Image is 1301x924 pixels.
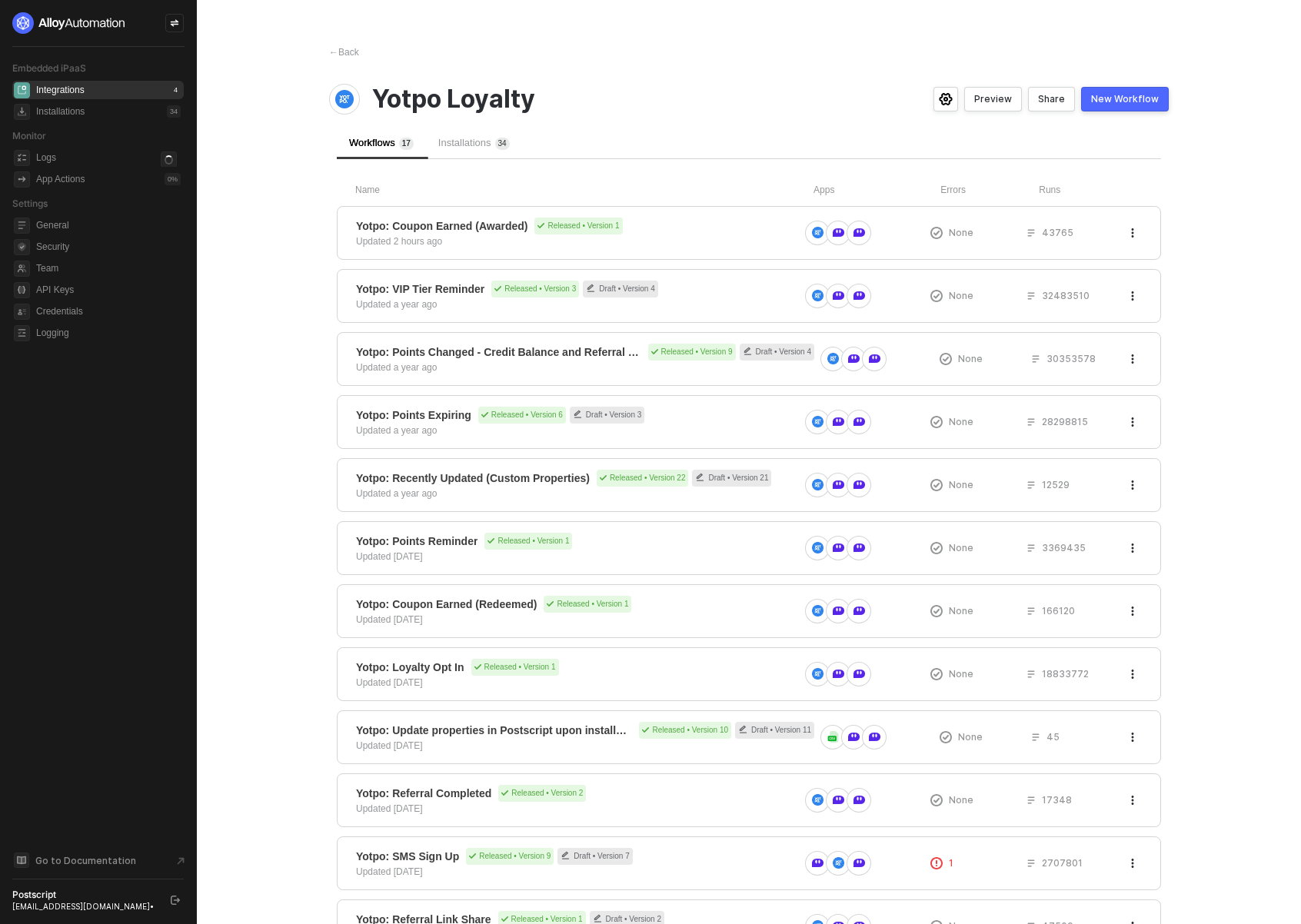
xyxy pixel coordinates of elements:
[1046,352,1096,365] span: 30353578
[12,12,184,34] a: logo
[356,281,484,297] span: Yotpo: VIP Tier Reminder
[930,668,943,680] span: icon-exclamation
[356,361,437,374] div: Updated a year ago
[949,226,973,239] span: None
[853,794,865,806] img: icon
[930,857,943,869] span: icon-exclamation
[958,352,983,365] span: None
[930,479,943,491] span: icon-exclamation
[356,487,437,500] div: Updated a year ago
[356,234,442,248] div: Updated 2 hours ago
[1026,670,1036,679] span: icon-list
[1026,291,1036,301] span: icon-list
[356,424,437,437] div: Updated a year ago
[958,730,983,743] span: None
[1026,228,1036,238] span: icon-list
[853,542,865,553] img: icon
[335,90,354,108] img: integration-icon
[692,470,771,487] div: Draft • Version 21
[14,325,30,341] span: logging
[949,541,973,554] span: None
[1042,289,1090,302] span: 32483510
[853,605,865,617] img: icon
[812,542,824,553] img: icon
[939,93,953,105] span: icon-settings
[848,731,860,743] img: icon
[812,416,824,427] img: icon
[491,281,579,297] div: Released • Version 3
[161,151,177,168] span: icon-loader
[557,848,632,865] div: Draft • Version 7
[402,139,407,148] span: 1
[1042,604,1075,617] span: 166120
[1042,541,1086,554] span: 3369435
[12,130,46,141] span: Monitor
[12,62,86,74] span: Embedded iPaaS
[940,353,952,365] span: icon-exclamation
[12,198,48,209] span: Settings
[570,407,644,424] div: Draft • Version 3
[1081,87,1169,111] button: New Workflow
[12,889,157,901] div: Postscript
[406,139,411,148] span: 7
[833,857,844,869] img: icon
[1042,226,1073,239] span: 43765
[833,227,844,238] img: icon
[949,856,953,869] span: 1
[356,597,537,612] span: Yotpo: Coupon Earned (Redeemed)
[1026,543,1036,553] span: icon-list
[14,104,30,120] span: installations
[853,227,865,238] img: icon
[853,290,865,301] img: icon
[853,857,865,869] img: icon
[12,901,157,912] div: [EMAIL_ADDRESS][DOMAIN_NAME] •
[14,304,30,320] span: credentials
[356,802,422,816] div: Updated [DATE]
[1026,607,1036,616] span: icon-list
[583,281,657,297] div: Draft • Version 4
[949,415,973,428] span: None
[36,324,181,342] span: Logging
[949,667,973,680] span: None
[356,849,459,864] span: Yotpo: SMS Sign Up
[36,105,85,118] div: Installations
[949,604,973,617] span: None
[1026,417,1036,427] span: icon-list
[1039,184,1143,197] div: Runs
[356,865,422,879] div: Updated [DATE]
[930,416,943,428] span: icon-exclamation
[36,84,85,97] div: Integrations
[930,605,943,617] span: icon-exclamation
[544,596,631,613] div: Released • Version 1
[14,853,29,868] span: documentation
[964,87,1022,111] button: Preview
[12,12,126,34] img: logo
[14,282,30,298] span: api-key
[940,731,952,743] span: icon-exclamation
[833,542,844,553] img: icon
[438,137,510,148] span: Installations
[329,47,338,58] span: ←
[1042,856,1083,869] span: 2707801
[498,139,503,148] span: 3
[167,105,181,118] div: 34
[349,137,414,148] span: Workflows
[36,151,56,165] div: Logs
[833,479,844,490] img: icon
[14,171,30,188] span: icon-app-actions
[171,84,181,96] div: 4
[14,239,30,255] span: security
[974,93,1012,105] div: Preview
[735,722,814,739] div: Draft • Version 11
[1091,93,1159,105] div: New Workflow
[833,290,844,301] img: icon
[930,227,943,239] span: icon-exclamation
[471,659,559,676] div: Released • Version 1
[466,848,554,865] div: Released • Version 9
[14,150,30,166] span: icon-logs
[869,731,880,743] img: icon
[36,302,181,321] span: Credentials
[36,281,181,299] span: API Keys
[949,289,973,302] span: None
[1042,793,1072,806] span: 17348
